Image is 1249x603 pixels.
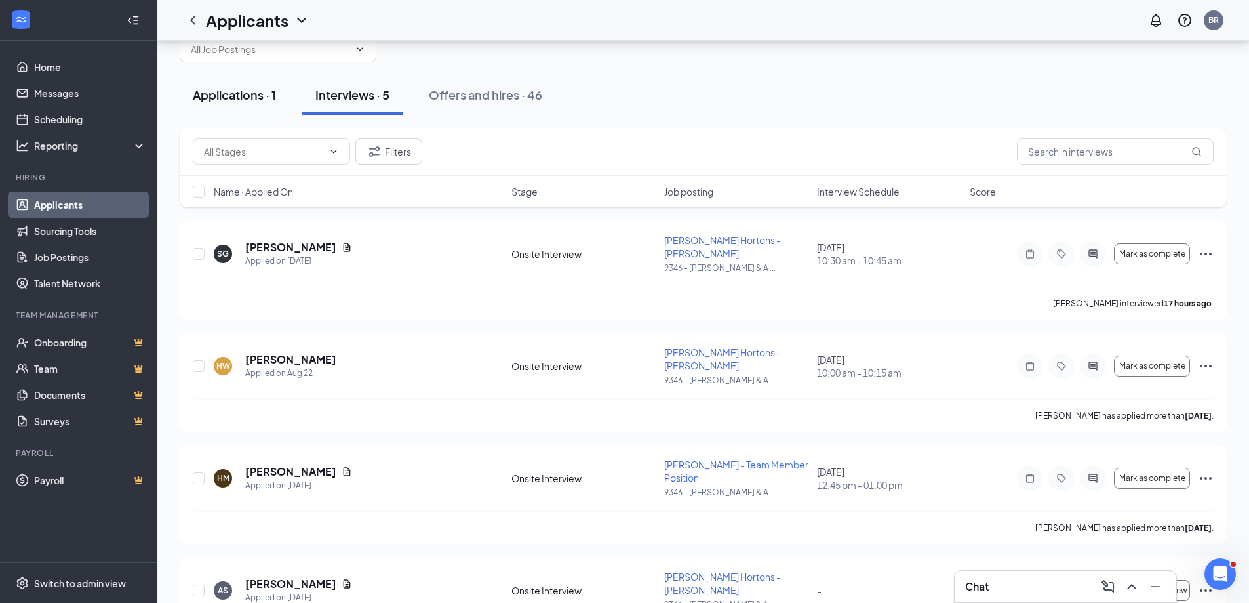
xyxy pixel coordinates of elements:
[1198,583,1214,598] svg: Ellipses
[664,346,781,371] span: [PERSON_NAME] Hortons - [PERSON_NAME]
[511,472,656,485] div: Onsite Interview
[34,382,146,408] a: DocumentsCrown
[1198,470,1214,486] svg: Ellipses
[817,254,962,267] span: 10:30 am - 10:45 am
[342,579,352,589] svg: Document
[34,80,146,106] a: Messages
[328,146,339,157] svg: ChevronDown
[664,571,781,596] span: [PERSON_NAME] Hortons - [PERSON_NAME]
[817,185,900,198] span: Interview Schedule
[191,42,349,56] input: All Job Postings
[245,367,336,380] div: Applied on Aug 22
[14,13,28,26] svg: WorkstreamLogo
[34,244,146,270] a: Job Postings
[970,185,996,198] span: Score
[1098,576,1119,597] button: ComposeMessage
[34,329,146,356] a: OnboardingCrown
[429,87,542,103] div: Offers and hires · 46
[315,87,389,103] div: Interviews · 5
[1198,246,1214,262] svg: Ellipses
[1022,473,1038,484] svg: Note
[367,144,382,159] svg: Filter
[206,9,288,31] h1: Applicants
[1035,410,1214,421] p: [PERSON_NAME] has applied more than .
[1119,362,1185,371] span: Mark as complete
[817,585,822,596] span: -
[245,479,352,492] div: Applied on [DATE]
[355,138,422,165] button: Filter Filters
[1053,298,1214,309] p: [PERSON_NAME] interviewed .
[34,192,146,218] a: Applicants
[1198,358,1214,374] svg: Ellipses
[34,54,146,80] a: Home
[511,247,656,260] div: Onsite Interview
[245,255,352,268] div: Applied on [DATE]
[245,240,336,255] h5: [PERSON_NAME]
[218,585,228,596] div: AS
[1054,473,1069,484] svg: Tag
[16,172,144,183] div: Hiring
[1085,473,1101,484] svg: ActiveChat
[16,139,29,152] svg: Analysis
[342,242,352,253] svg: Document
[664,262,809,274] p: 9346 - [PERSON_NAME] & A ...
[1147,579,1163,594] svg: Minimize
[817,478,962,491] span: 12:45 pm - 01:00 pm
[817,353,962,379] div: [DATE]
[1121,576,1142,597] button: ChevronUp
[664,459,808,484] span: [PERSON_NAME] - Team Member Position
[204,144,323,159] input: All Stages
[16,310,144,321] div: Team Management
[1185,411,1212,421] b: [DATE]
[1100,579,1116,594] svg: ComposeMessage
[1022,361,1038,371] svg: Note
[1204,558,1236,590] iframe: Intercom live chat
[1177,12,1193,28] svg: QuestionInfo
[34,356,146,382] a: TeamCrown
[1164,299,1212,308] b: 17 hours ago
[664,487,809,498] p: 9346 - [PERSON_NAME] & A ...
[1054,361,1069,371] svg: Tag
[1114,356,1190,377] button: Mark as complete
[1035,522,1214,533] p: [PERSON_NAME] has applied more than .
[342,467,352,477] svg: Document
[214,185,293,198] span: Name · Applied On
[16,577,29,590] svg: Settings
[185,12,201,28] svg: ChevronLeft
[664,375,809,386] p: 9346 - [PERSON_NAME] & A ...
[34,270,146,297] a: Talent Network
[965,579,989,594] h3: Chat
[34,577,126,590] div: Switch to admin view
[1145,576,1166,597] button: Minimize
[34,106,146,133] a: Scheduling
[34,139,147,152] div: Reporting
[817,241,962,267] div: [DATE]
[16,447,144,459] div: Payroll
[1085,249,1101,259] svg: ActiveChat
[294,12,309,28] svg: ChevronDown
[817,366,962,379] span: 10:00 am - 10:15 am
[34,408,146,434] a: SurveysCrown
[1114,468,1190,489] button: Mark as complete
[34,467,146,493] a: PayrollCrown
[245,352,336,367] h5: [PERSON_NAME]
[664,185,713,198] span: Job posting
[1085,361,1101,371] svg: ActiveChat
[817,465,962,491] div: [DATE]
[217,472,229,484] div: HM
[1124,579,1140,594] svg: ChevronUp
[1054,249,1069,259] svg: Tag
[1148,12,1164,28] svg: Notifications
[355,44,365,54] svg: ChevronDown
[127,14,140,27] svg: Collapse
[511,360,656,373] div: Onsite Interview
[34,218,146,244] a: Sourcing Tools
[1119,474,1185,483] span: Mark as complete
[511,185,538,198] span: Stage
[1185,523,1212,533] b: [DATE]
[1017,138,1214,165] input: Search in interviews
[216,360,230,371] div: HW
[1119,249,1185,259] span: Mark as complete
[1208,14,1219,26] div: BR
